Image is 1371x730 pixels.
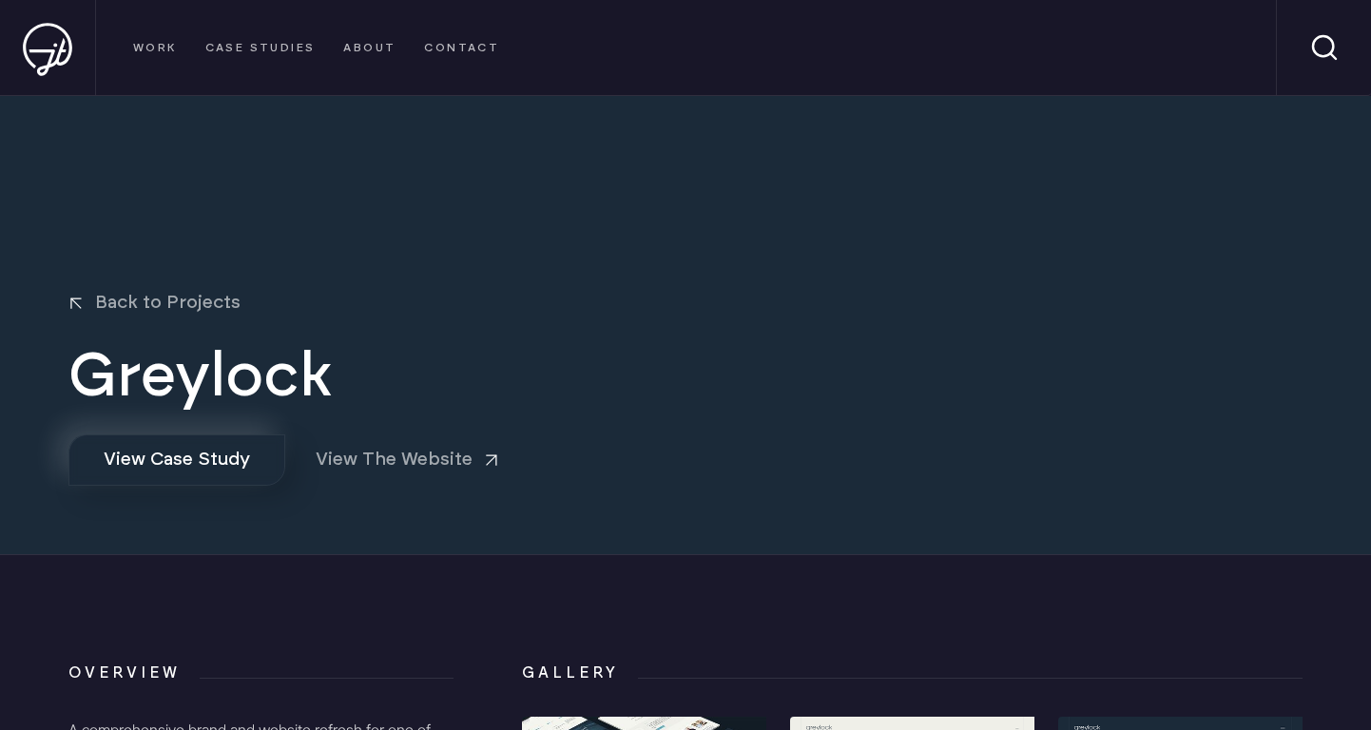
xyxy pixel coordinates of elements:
a: Back to Projects [68,279,241,328]
a: Contact [424,38,499,58]
a: CASE STUDIES [205,38,316,58]
h1: Greylock [68,347,1028,408]
h2: OVERVIEW [68,665,181,681]
a: View Case Study [68,434,285,486]
a: About [343,38,396,58]
a: View The Website [316,435,499,485]
h2: GALLERY [522,665,619,681]
a: WORK [133,38,177,58]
